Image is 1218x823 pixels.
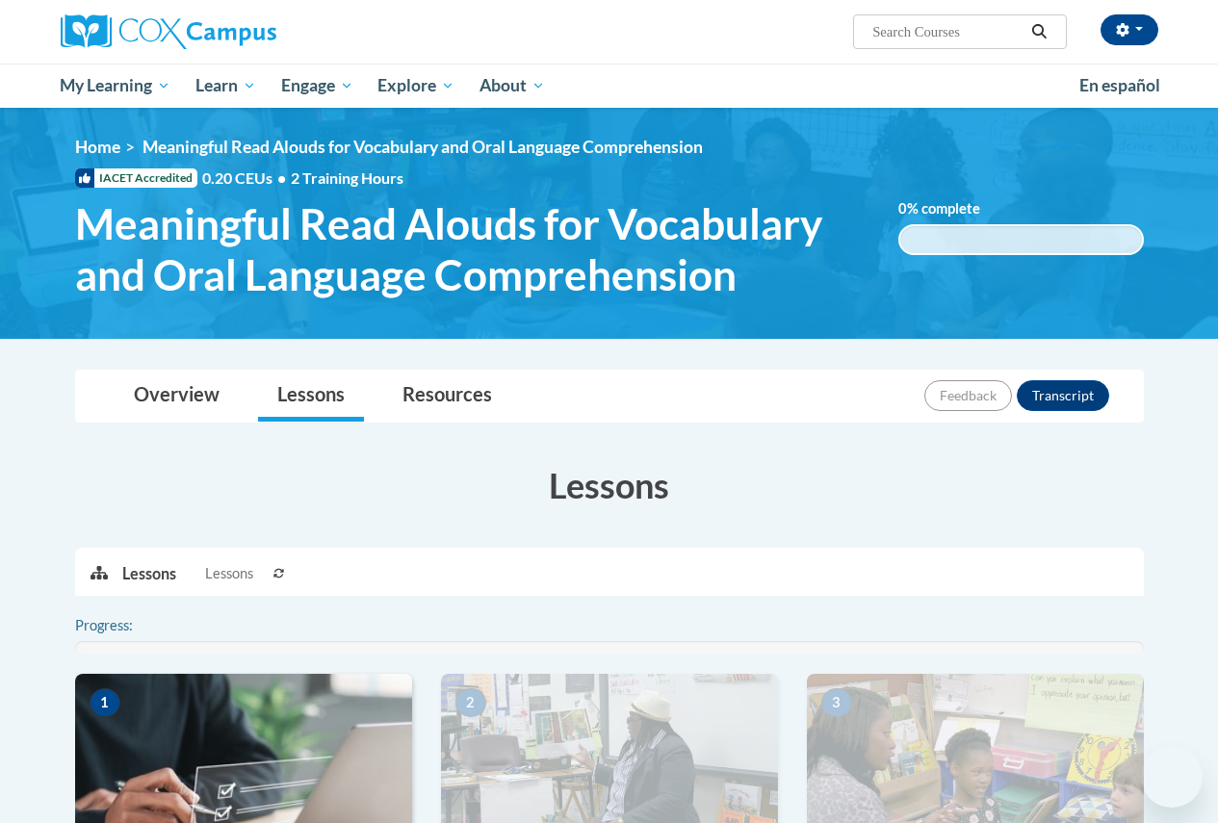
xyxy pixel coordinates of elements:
[479,74,545,97] span: About
[258,371,364,422] a: Lessons
[467,64,557,108] a: About
[821,688,852,717] span: 3
[898,200,907,217] span: 0
[61,14,407,49] a: Cox Campus
[455,688,486,717] span: 2
[202,167,291,189] span: 0.20 CEUs
[60,74,170,97] span: My Learning
[75,615,186,636] label: Progress:
[115,371,239,422] a: Overview
[1024,20,1053,43] button: Search
[205,563,253,584] span: Lessons
[1141,746,1203,808] iframe: Button to launch messaging window
[122,563,176,584] p: Lessons
[183,64,269,108] a: Learn
[291,168,403,187] span: 2 Training Hours
[365,64,467,108] a: Explore
[75,461,1144,509] h3: Lessons
[1101,14,1158,45] button: Account Settings
[143,137,703,157] span: Meaningful Read Alouds for Vocabulary and Oral Language Comprehension
[1067,65,1173,106] a: En español
[1079,75,1160,95] span: En español
[195,74,256,97] span: Learn
[75,168,197,188] span: IACET Accredited
[48,64,184,108] a: My Learning
[75,198,869,300] span: Meaningful Read Alouds for Vocabulary and Oral Language Comprehension
[90,688,120,717] span: 1
[75,137,120,157] a: Home
[277,168,286,187] span: •
[281,74,353,97] span: Engage
[870,20,1024,43] input: Search Courses
[383,371,511,422] a: Resources
[269,64,366,108] a: Engage
[924,380,1012,411] button: Feedback
[898,198,1009,219] label: % complete
[377,74,454,97] span: Explore
[61,14,276,49] img: Cox Campus
[46,64,1173,108] div: Main menu
[1017,380,1109,411] button: Transcript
